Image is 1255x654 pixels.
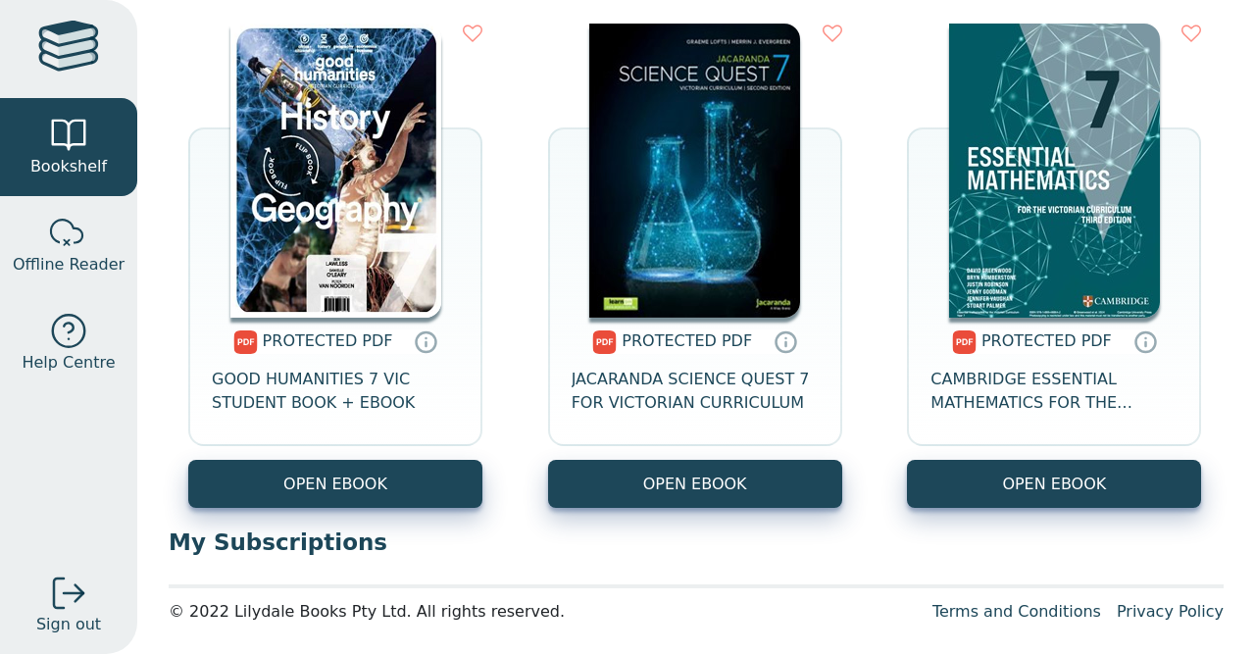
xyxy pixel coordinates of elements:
[212,368,459,415] span: GOOD HUMANITIES 7 VIC STUDENT BOOK + EBOOK
[13,253,125,277] span: Offline Reader
[36,613,101,636] span: Sign out
[589,24,800,318] img: 80e2409e-1a35-4241-aab0-f2179ba3c3a7.jpg
[548,460,842,508] a: OPEN EBOOK
[230,24,441,318] img: 00d3755d-359d-4aa5-9593-8de814572729.png
[1117,602,1224,621] a: Privacy Policy
[233,330,258,354] img: pdf.svg
[907,460,1201,508] a: OPEN EBOOK
[932,602,1101,621] a: Terms and Conditions
[414,329,437,353] a: Protected PDFs cannot be printed, copied or shared. They can be accessed online through Education...
[169,600,917,624] div: © 2022 Lilydale Books Pty Ltd. All rights reserved.
[774,329,797,353] a: Protected PDFs cannot be printed, copied or shared. They can be accessed online through Education...
[981,331,1112,350] span: PROTECTED PDF
[949,24,1160,318] img: 38f61441-8c7b-47c1-b281-f2cfadf3619f.jpg
[188,460,482,508] a: OPEN EBOOK
[22,351,115,375] span: Help Centre
[952,330,977,354] img: pdf.svg
[622,331,752,350] span: PROTECTED PDF
[30,155,107,178] span: Bookshelf
[572,368,819,415] span: JACARANDA SCIENCE QUEST 7 FOR VICTORIAN CURRICULUM
[930,368,1178,415] span: CAMBRIDGE ESSENTIAL MATHEMATICS FOR THE VICTORIAN CURRICULUM YEAR 7 3E
[592,330,617,354] img: pdf.svg
[263,331,393,350] span: PROTECTED PDF
[169,528,1224,557] p: My Subscriptions
[1133,329,1157,353] a: Protected PDFs cannot be printed, copied or shared. They can be accessed online through Education...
